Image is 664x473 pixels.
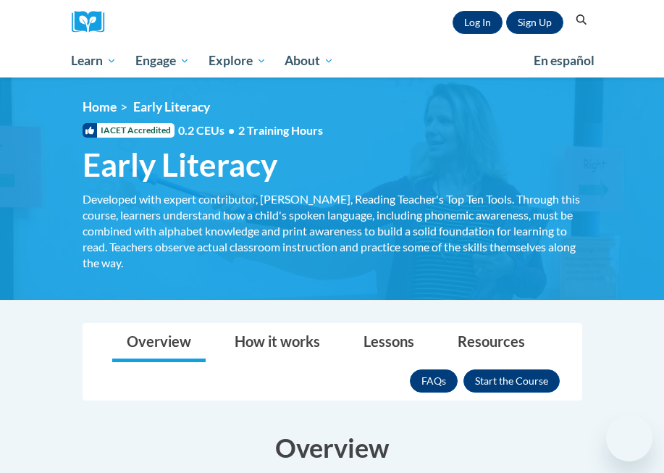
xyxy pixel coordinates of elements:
[83,123,175,138] span: IACET Accredited
[72,11,115,33] img: Logo brand
[126,44,199,78] a: Engage
[453,11,503,34] a: Log In
[72,11,115,33] a: Cox Campus
[606,415,652,461] iframe: Button to launch messaging window
[463,369,560,393] button: Enroll
[285,52,334,70] span: About
[238,123,323,137] span: 2 Training Hours
[275,44,343,78] a: About
[209,52,266,70] span: Explore
[228,123,235,137] span: •
[112,324,206,362] a: Overview
[199,44,276,78] a: Explore
[71,52,117,70] span: Learn
[571,12,592,29] button: Search
[506,11,563,34] a: Register
[83,191,582,271] div: Developed with expert contributor, [PERSON_NAME], Reading Teacher's Top Ten Tools. Through this c...
[534,53,594,68] span: En español
[62,44,127,78] a: Learn
[349,324,429,362] a: Lessons
[83,430,582,466] h3: Overview
[83,146,277,184] span: Early Literacy
[410,369,458,393] a: FAQs
[135,52,190,70] span: Engage
[133,99,210,114] span: Early Literacy
[83,99,117,114] a: Home
[220,324,335,362] a: How it works
[524,46,604,76] a: En español
[178,122,323,138] span: 0.2 CEUs
[61,44,604,78] div: Main menu
[443,324,539,362] a: Resources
